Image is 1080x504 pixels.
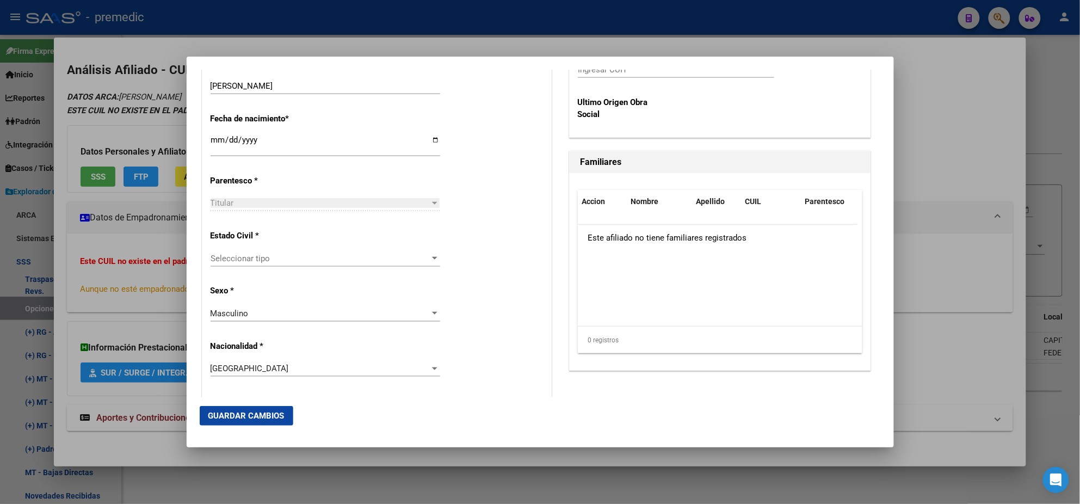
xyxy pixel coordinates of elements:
[581,156,860,169] h1: Familiares
[211,309,249,318] span: Masculino
[631,197,659,206] span: Nombre
[211,364,289,373] span: [GEOGRAPHIC_DATA]
[211,395,310,408] p: Discapacitado *
[211,113,310,125] p: Fecha de nacimiento
[801,190,877,213] datatable-header-cell: Parentesco
[211,285,310,297] p: Sexo *
[627,190,692,213] datatable-header-cell: Nombre
[211,175,310,187] p: Parentesco *
[578,96,663,121] p: Ultimo Origen Obra Social
[805,197,845,206] span: Parentesco
[692,190,741,213] datatable-header-cell: Apellido
[1043,467,1069,493] div: Open Intercom Messenger
[211,230,310,242] p: Estado Civil *
[211,340,310,353] p: Nacionalidad *
[211,198,234,208] span: Titular
[578,327,862,354] div: 0 registros
[582,197,606,206] span: Accion
[578,190,627,213] datatable-header-cell: Accion
[208,411,285,421] span: Guardar Cambios
[200,406,293,426] button: Guardar Cambios
[696,197,725,206] span: Apellido
[741,190,801,213] datatable-header-cell: CUIL
[211,254,430,263] span: Seleccionar tipo
[745,197,762,206] span: CUIL
[578,225,857,252] div: Este afiliado no tiene familiares registrados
